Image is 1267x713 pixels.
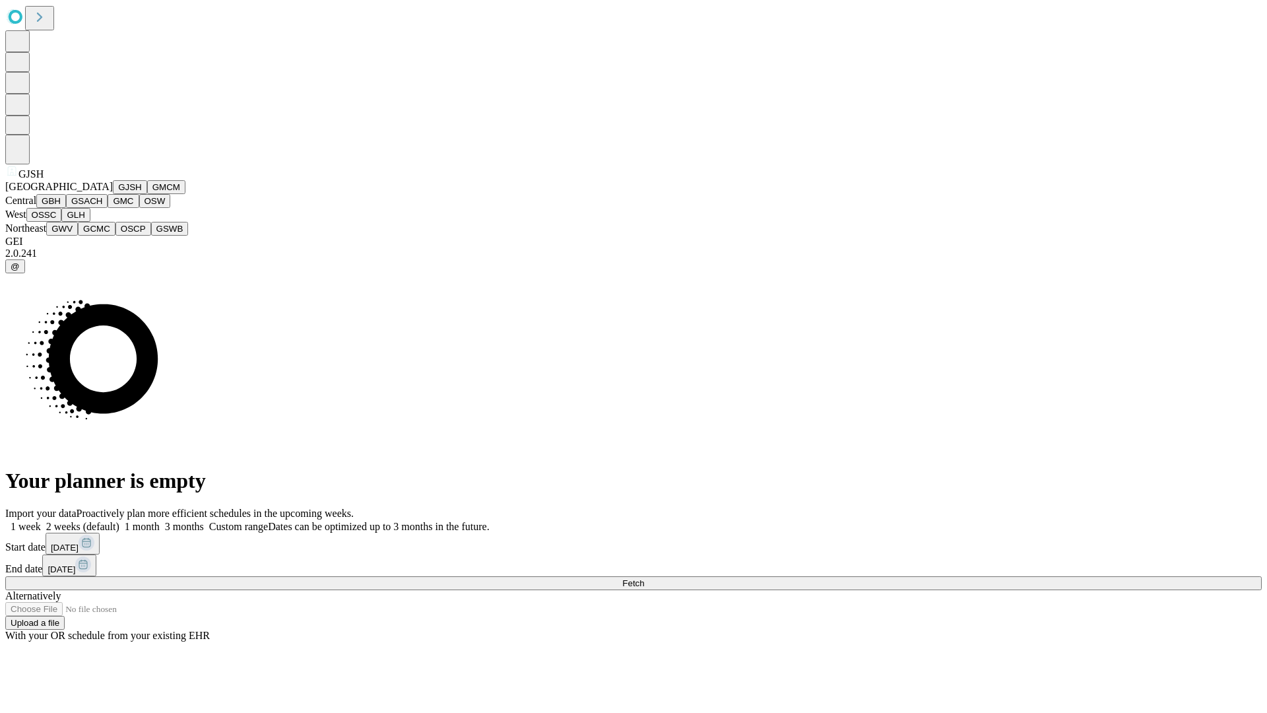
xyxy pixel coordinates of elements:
[151,222,189,236] button: GSWB
[26,208,62,222] button: OSSC
[77,508,354,519] span: Proactively plan more efficient schedules in the upcoming weeks.
[147,180,185,194] button: GMCM
[11,521,41,532] span: 1 week
[5,259,25,273] button: @
[5,195,36,206] span: Central
[48,564,75,574] span: [DATE]
[42,555,96,576] button: [DATE]
[5,209,26,220] span: West
[165,521,204,532] span: 3 months
[46,521,119,532] span: 2 weeks (default)
[5,181,113,192] span: [GEOGRAPHIC_DATA]
[66,194,108,208] button: GSACH
[36,194,66,208] button: GBH
[5,590,61,601] span: Alternatively
[5,555,1262,576] div: End date
[5,469,1262,493] h1: Your planner is empty
[5,576,1262,590] button: Fetch
[5,236,1262,248] div: GEI
[5,222,46,234] span: Northeast
[78,222,115,236] button: GCMC
[18,168,44,180] span: GJSH
[46,533,100,555] button: [DATE]
[125,521,160,532] span: 1 month
[115,222,151,236] button: OSCP
[61,208,90,222] button: GLH
[5,616,65,630] button: Upload a file
[5,630,210,641] span: With your OR schedule from your existing EHR
[5,533,1262,555] div: Start date
[209,521,268,532] span: Custom range
[622,578,644,588] span: Fetch
[11,261,20,271] span: @
[46,222,78,236] button: GWV
[108,194,139,208] button: GMC
[139,194,171,208] button: OSW
[5,248,1262,259] div: 2.0.241
[113,180,147,194] button: GJSH
[5,508,77,519] span: Import your data
[268,521,489,532] span: Dates can be optimized up to 3 months in the future.
[51,543,79,553] span: [DATE]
